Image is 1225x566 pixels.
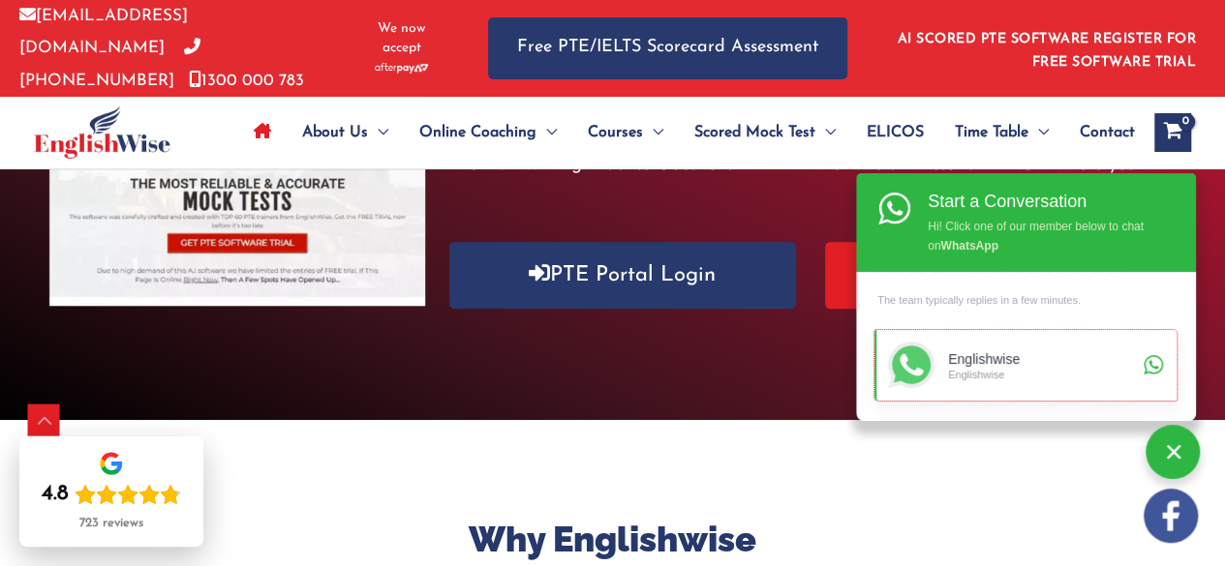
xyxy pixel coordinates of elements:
aside: Header Widget 1 [886,16,1206,79]
span: Time Table [955,99,1028,166]
div: Rating: 4.8 out of 5 [42,481,181,508]
span: Menu Toggle [368,99,388,166]
div: Start a Conversation [928,188,1154,213]
span: Scored Mock Test [694,99,815,166]
span: We now accept [363,19,440,58]
span: Courses [588,99,643,166]
a: PTE Portal Login [449,242,796,309]
span: Menu Toggle [1028,99,1049,166]
span: Menu Toggle [536,99,557,166]
img: cropped-ew-logo [34,105,170,159]
div: Englishwise [948,367,1138,380]
span: Online Coaching [419,99,536,166]
a: Free PTE/IELTS Scorecard Assessment [488,17,847,78]
a: Online CoachingMenu Toggle [404,99,572,166]
a: View Shopping Cart, empty [1154,113,1191,152]
a: CoursesMenu Toggle [572,99,679,166]
img: Afterpay-Logo [375,63,428,74]
h2: Why Englishwise [32,517,1194,562]
span: Menu Toggle [815,99,836,166]
span: Contact [1080,99,1135,166]
div: Englishwise [948,351,1138,368]
a: Scored Mock TestMenu Toggle [679,99,851,166]
a: Time TableMenu Toggle [939,99,1064,166]
span: Menu Toggle [643,99,663,166]
a: PTE Portal Registration [825,242,1172,309]
a: ELICOS [851,99,939,166]
li: Instant Results – KNOW where you Stand in the Shortest Amount of Time [831,150,1176,215]
a: [PHONE_NUMBER] [19,40,200,88]
span: ELICOS [867,99,924,166]
a: 1300 000 783 [189,73,304,89]
a: AI SCORED PTE SOFTWARE REGISTER FOR FREE SOFTWARE TRIAL [898,32,1197,70]
strong: WhatsApp [940,239,997,253]
a: About UsMenu Toggle [287,99,404,166]
div: 723 reviews [79,516,143,531]
a: EnglishwiseEnglishwise [874,330,1177,401]
div: 4.8 [42,481,69,508]
div: Hi! Click one of our member below to chat on [928,213,1154,255]
a: Contact [1064,99,1135,166]
span: About Us [302,99,368,166]
div: The team typically replies in a few minutes. [874,284,1177,316]
nav: Site Navigation: Main Menu [238,99,1135,166]
img: pte-institute-main [49,40,425,306]
a: [EMAIL_ADDRESS][DOMAIN_NAME] [19,8,188,56]
img: white-facebook.png [1144,489,1198,543]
